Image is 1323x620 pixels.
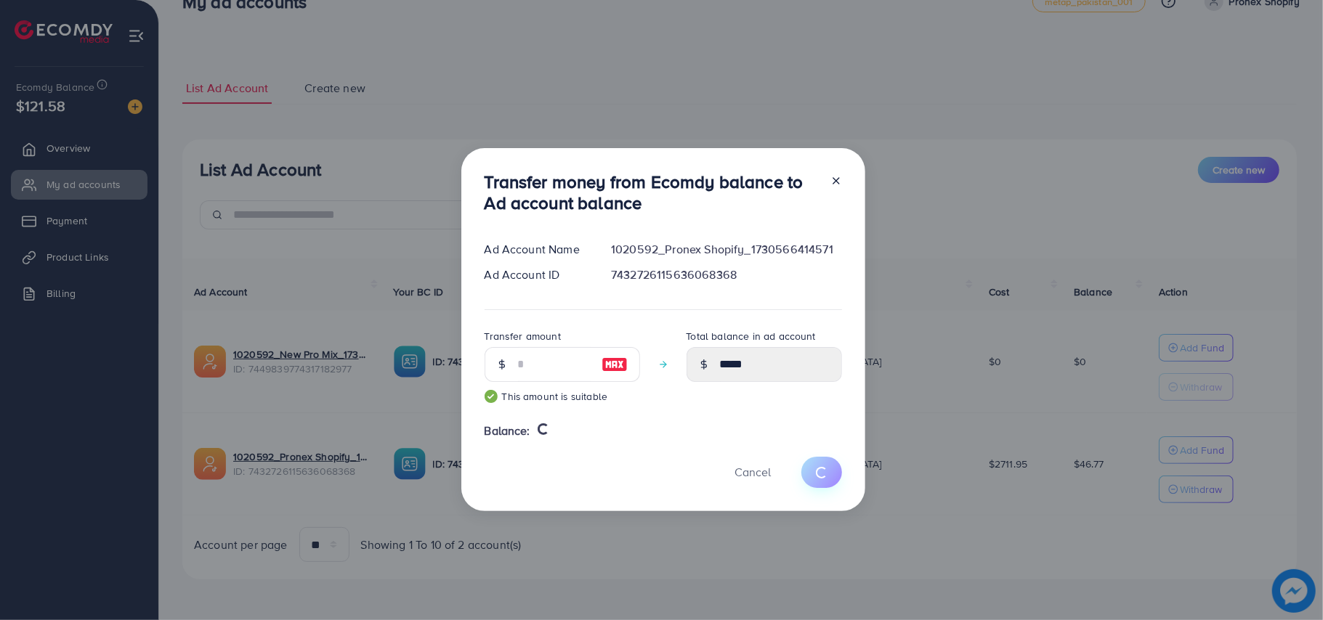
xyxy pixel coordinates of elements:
img: image [602,356,628,373]
button: Cancel [717,457,790,488]
div: 7432726115636068368 [599,266,853,283]
span: Cancel [735,464,772,480]
label: Transfer amount [485,329,561,343]
div: Ad Account Name [473,241,600,258]
h3: Transfer money from Ecomdy balance to Ad account balance [485,171,819,213]
img: guide [485,390,498,403]
div: 1020592_Pronex Shopify_1730566414571 [599,241,853,258]
label: Total balance in ad account [687,329,816,343]
small: This amount is suitable [485,389,640,404]
div: Ad Account ID [473,266,600,283]
span: Balance: [485,423,530,439]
